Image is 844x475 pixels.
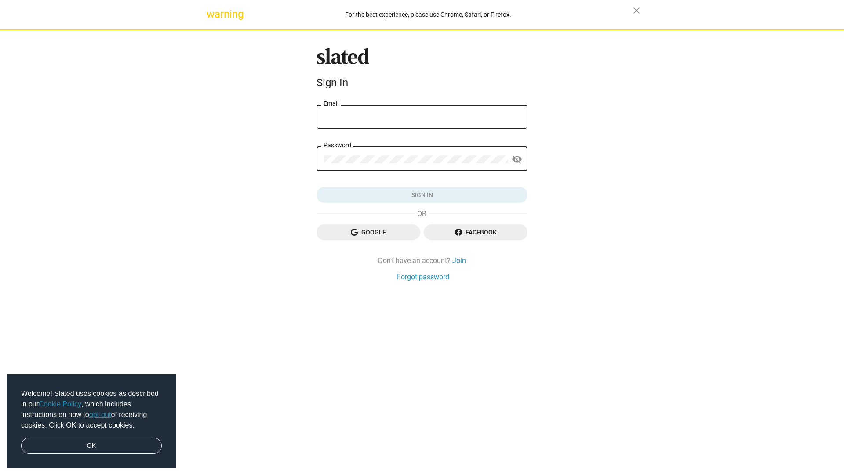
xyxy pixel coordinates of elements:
a: Join [452,256,466,265]
sl-branding: Sign In [316,48,527,93]
mat-icon: warning [207,9,217,19]
a: opt-out [89,411,111,418]
div: cookieconsent [7,374,176,468]
mat-icon: close [631,5,642,16]
div: Don't have an account? [316,256,527,265]
div: For the best experience, please use Chrome, Safari, or Firefox. [223,9,633,21]
button: Show password [508,151,526,168]
a: Forgot password [397,272,449,281]
span: Google [324,224,413,240]
div: Sign In [316,77,527,89]
span: Facebook [431,224,520,240]
a: Cookie Policy [39,400,81,408]
mat-icon: visibility_off [512,153,522,166]
a: dismiss cookie message [21,438,162,454]
button: Facebook [424,224,527,240]
button: Google [316,224,420,240]
span: Welcome! Slated uses cookies as described in our , which includes instructions on how to of recei... [21,388,162,431]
